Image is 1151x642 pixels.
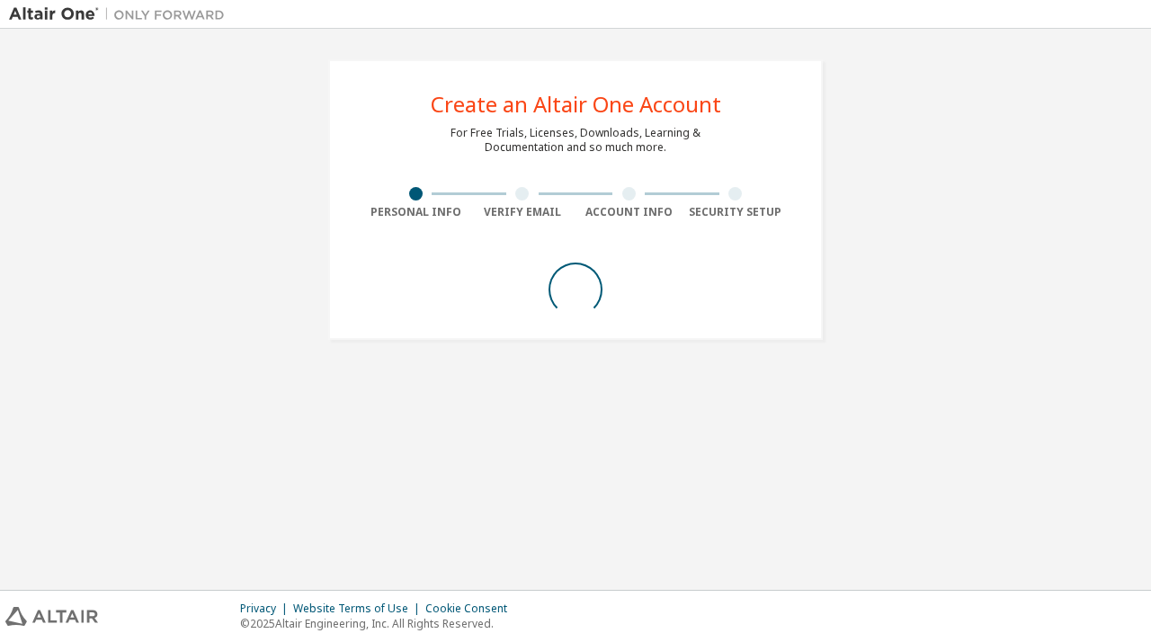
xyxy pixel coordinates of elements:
p: © 2025 Altair Engineering, Inc. All Rights Reserved. [240,616,518,631]
img: altair_logo.svg [5,607,98,626]
div: Cookie Consent [425,602,518,616]
div: Account Info [575,205,683,219]
img: Altair One [9,5,234,23]
div: Security Setup [683,205,790,219]
div: Personal Info [362,205,469,219]
div: Privacy [240,602,293,616]
div: Create an Altair One Account [431,94,721,115]
div: Verify Email [469,205,576,219]
div: Website Terms of Use [293,602,425,616]
div: For Free Trials, Licenses, Downloads, Learning & Documentation and so much more. [451,126,700,155]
